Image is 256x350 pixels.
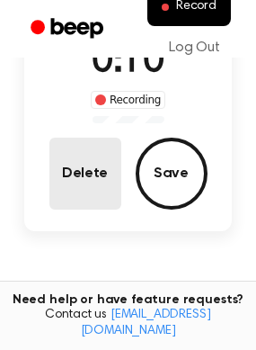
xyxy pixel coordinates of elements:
a: Log Out [151,26,238,69]
button: Delete Audio Record [49,138,121,210]
a: [EMAIL_ADDRESS][DOMAIN_NAME] [81,309,211,337]
button: Save Audio Record [136,138,207,210]
span: Contact us [11,308,245,339]
span: 0:10 [92,43,163,81]
a: Beep [18,12,119,47]
div: Recording [91,91,165,109]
